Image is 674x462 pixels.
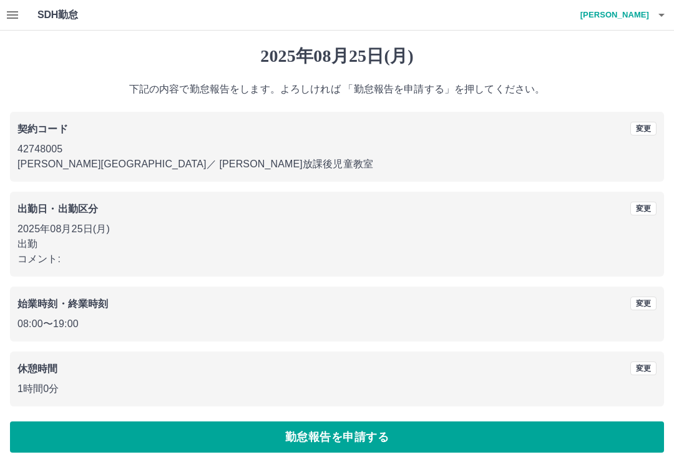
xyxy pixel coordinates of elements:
[17,252,657,267] p: コメント:
[10,421,664,453] button: 勤怠報告を申請する
[17,317,657,332] p: 08:00 〜 19:00
[17,204,98,214] b: 出勤日・出勤区分
[10,82,664,97] p: 下記の内容で勤怠報告をします。よろしければ 「勤怠報告を申請する」を押してください。
[17,124,68,134] b: 契約コード
[10,46,664,67] h1: 2025年08月25日(月)
[17,157,657,172] p: [PERSON_NAME][GEOGRAPHIC_DATA] ／ [PERSON_NAME]放課後児童教室
[17,142,657,157] p: 42748005
[630,122,657,135] button: 変更
[17,363,58,374] b: 休憩時間
[17,298,108,309] b: 始業時刻・終業時刻
[630,361,657,375] button: 変更
[17,237,657,252] p: 出勤
[17,222,657,237] p: 2025年08月25日(月)
[630,297,657,310] button: 変更
[17,381,657,396] p: 1時間0分
[630,202,657,215] button: 変更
